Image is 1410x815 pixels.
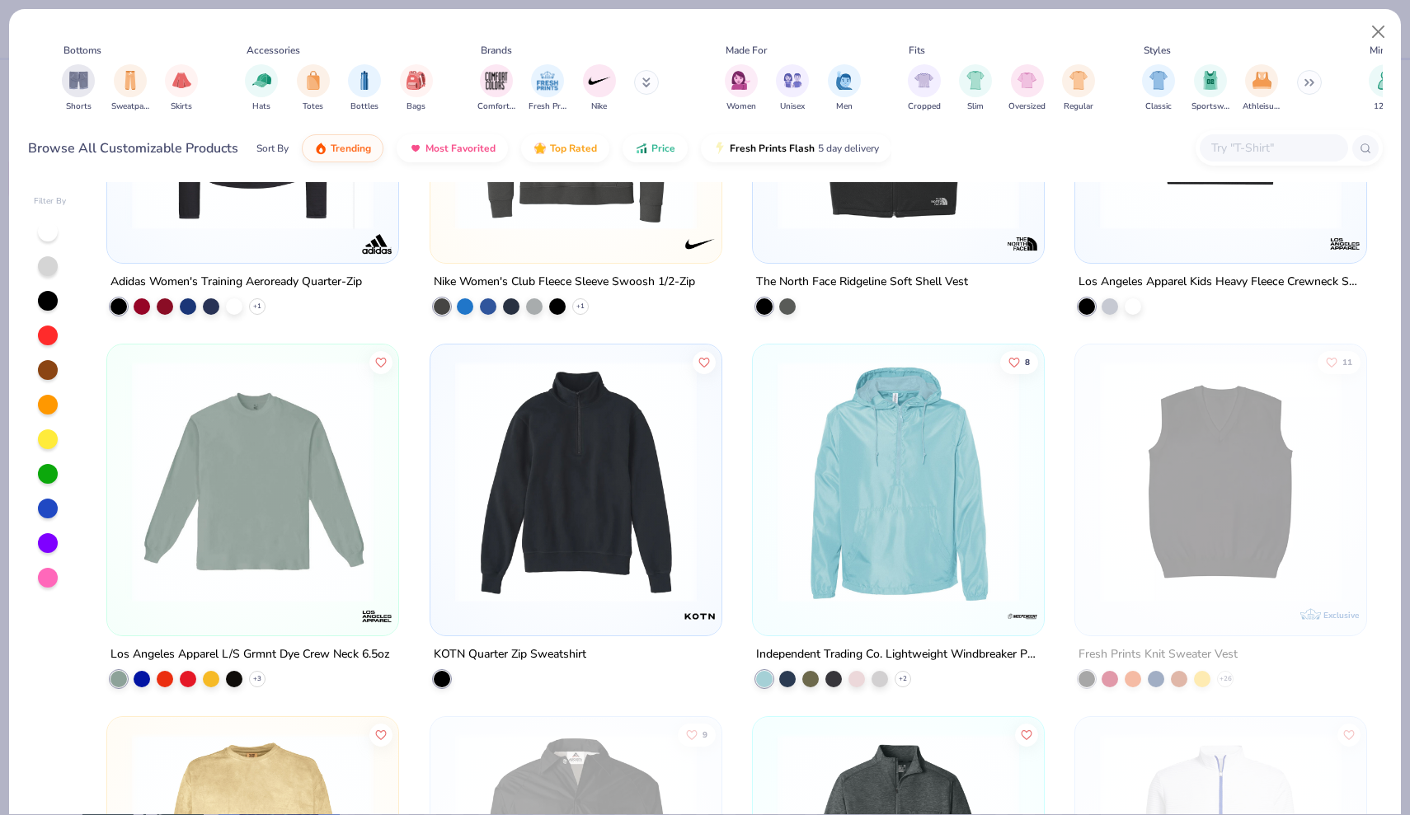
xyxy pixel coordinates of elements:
img: Los Angeles Apparel logo [1328,227,1361,260]
button: Like [1337,723,1361,746]
div: filter for 12-17 [1369,64,1402,113]
span: Fresh Prints [529,101,566,113]
img: 6d97b76f-ec7c-4d0e-9e7a-f024479191cb [124,361,382,602]
span: Totes [303,101,323,113]
div: Nike Women's Club Fleece Sleeve Swoosh 1/2-Zip [434,272,695,293]
img: trending.gif [314,142,327,155]
div: filter for Women [725,64,758,113]
img: Oversized Image [1018,71,1036,90]
button: filter button [583,64,616,113]
div: filter for Shorts [62,64,95,113]
span: Bags [407,101,425,113]
img: Hats Image [252,71,271,90]
span: Unisex [780,101,805,113]
span: Slim [967,101,984,113]
button: Close [1363,16,1394,48]
div: Adidas Women's Training Aeroready Quarter-Zip [110,272,362,293]
button: Top Rated [521,134,609,162]
div: filter for Bottles [348,64,381,113]
img: Men Image [835,71,853,90]
button: filter button [1369,64,1402,113]
button: Like [692,350,715,373]
button: filter button [908,64,941,113]
span: Fresh Prints Flash [730,142,815,155]
div: filter for Nike [583,64,616,113]
button: filter button [959,64,992,113]
img: Sweatpants Image [121,71,139,90]
img: d38589a6-2d11-4fed-a57c-fb0a7ffc8b17 [769,361,1027,602]
span: Sweatpants [111,101,149,113]
div: Accessories [247,43,300,58]
img: Cropped Image [914,71,933,90]
img: Unisex Image [783,71,802,90]
span: Trending [331,142,371,155]
button: filter button [62,64,95,113]
button: filter button [400,64,433,113]
div: filter for Regular [1062,64,1095,113]
button: Price [623,134,688,162]
div: filter for Skirts [165,64,198,113]
button: filter button [111,64,149,113]
span: 5 day delivery [818,139,879,158]
span: 12-17 [1374,101,1397,113]
img: Fresh Prints Image [535,68,560,93]
button: filter button [828,64,861,113]
span: + 1 [576,302,585,311]
button: filter button [725,64,758,113]
div: filter for Sportswear [1191,64,1229,113]
div: Filter By [34,195,67,208]
span: + 2 [899,674,907,684]
div: filter for Totes [297,64,330,113]
img: ceba8dbd-5c26-46a7-9f76-42647b54efc5 [447,361,705,602]
span: Regular [1064,101,1093,113]
img: 12-17 Image [1376,71,1394,90]
div: Fresh Prints Knit Sweater Vest [1079,644,1238,665]
span: Price [651,142,675,155]
span: Comfort Colors [477,101,515,113]
img: The North Face logo [1006,227,1039,260]
div: The North Face Ridgeline Soft Shell Vest [756,272,968,293]
button: Like [369,723,392,746]
img: Sportswear Image [1201,71,1220,90]
span: Men [836,101,853,113]
span: + 3 [253,674,261,684]
img: 8852a48d-0409-42ef-bade-f6d6341e3dfd [1027,361,1285,602]
div: Los Angeles Apparel Kids Heavy Fleece Crewneck Sweatshirt [1079,272,1363,293]
div: filter for Unisex [776,64,809,113]
img: Bottles Image [355,71,374,90]
div: filter for Bags [400,64,433,113]
div: Brands [481,43,512,58]
img: Women Image [731,71,750,90]
button: Like [677,723,715,746]
button: filter button [245,64,278,113]
div: filter for Athleisure [1243,64,1281,113]
button: filter button [1243,64,1281,113]
img: Independent Trading Co. logo [1006,600,1039,633]
span: Oversized [1008,101,1046,113]
div: Browse All Customizable Products [28,138,238,158]
div: Los Angeles Apparel L/S Grmnt Dye Crew Neck 6.5oz [110,644,390,665]
button: filter button [348,64,381,113]
div: Made For [726,43,767,58]
img: Shorts Image [69,71,88,90]
img: KOTN logo [684,600,717,633]
button: filter button [529,64,566,113]
img: Slim Image [966,71,985,90]
span: Hats [252,101,270,113]
span: 8 [1025,358,1030,366]
span: 11 [1342,358,1352,366]
span: Nike [591,101,607,113]
button: Like [1015,723,1038,746]
span: Top Rated [550,142,597,155]
img: most_fav.gif [409,142,422,155]
img: Nike logo [684,227,717,260]
img: Los Angeles Apparel logo [361,600,394,633]
span: Exclusive [1323,610,1359,621]
input: Try "T-Shirt" [1210,138,1337,157]
img: TopRated.gif [533,142,547,155]
img: flash.gif [713,142,726,155]
button: filter button [297,64,330,113]
span: Classic [1145,101,1172,113]
div: Styles [1144,43,1171,58]
button: Fresh Prints Flash5 day delivery [701,134,891,162]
